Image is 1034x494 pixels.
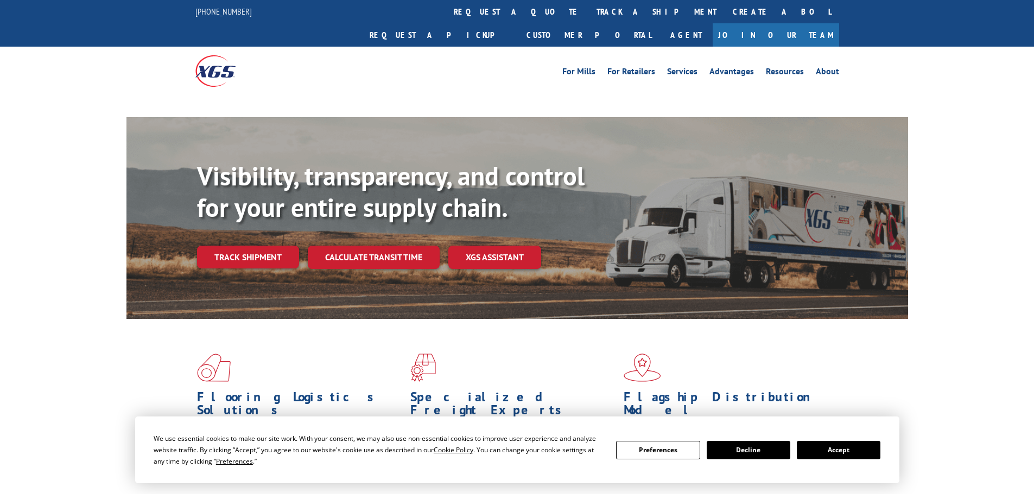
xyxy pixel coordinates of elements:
[135,416,899,483] div: Cookie Consent Prompt
[154,433,603,467] div: We use essential cookies to make our site work. With your consent, we may also use non-essential ...
[197,246,299,268] a: Track shipment
[616,441,700,459] button: Preferences
[816,67,839,79] a: About
[667,67,697,79] a: Services
[659,23,713,47] a: Agent
[707,441,790,459] button: Decline
[766,67,804,79] a: Resources
[308,246,440,269] a: Calculate transit time
[562,67,595,79] a: For Mills
[624,354,661,382] img: xgs-icon-flagship-distribution-model-red
[709,67,754,79] a: Advantages
[410,390,616,422] h1: Specialized Freight Experts
[434,445,473,454] span: Cookie Policy
[361,23,518,47] a: Request a pickup
[448,246,541,269] a: XGS ASSISTANT
[713,23,839,47] a: Join Our Team
[197,354,231,382] img: xgs-icon-total-supply-chain-intelligence-red
[607,67,655,79] a: For Retailers
[518,23,659,47] a: Customer Portal
[797,441,880,459] button: Accept
[410,354,436,382] img: xgs-icon-focused-on-flooring-red
[216,457,253,466] span: Preferences
[195,6,252,17] a: [PHONE_NUMBER]
[197,390,402,422] h1: Flooring Logistics Solutions
[197,159,585,224] b: Visibility, transparency, and control for your entire supply chain.
[624,390,829,422] h1: Flagship Distribution Model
